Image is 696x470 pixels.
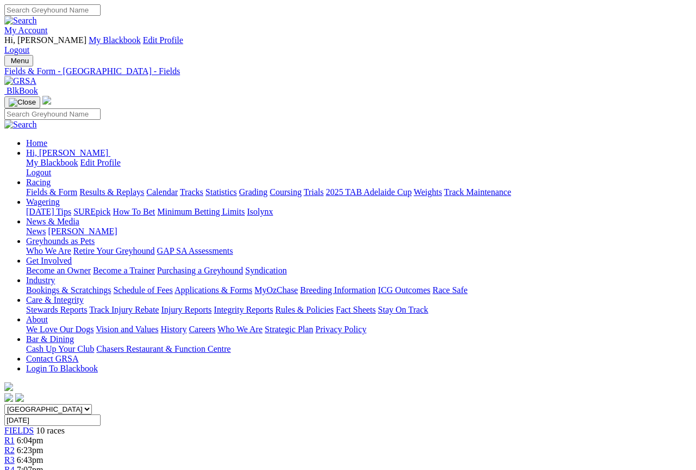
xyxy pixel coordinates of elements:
[96,325,158,334] a: Vision and Values
[26,138,47,148] a: Home
[17,445,43,455] span: 6:23pm
[80,158,121,167] a: Edit Profile
[26,217,79,226] a: News & Media
[4,35,86,45] span: Hi, [PERSON_NAME]
[4,86,38,95] a: BlkBook
[73,207,110,216] a: SUREpick
[143,35,183,45] a: Edit Profile
[247,207,273,216] a: Isolynx
[26,207,692,217] div: Wagering
[315,325,366,334] a: Privacy Policy
[4,55,33,66] button: Toggle navigation
[89,305,159,314] a: Track Injury Rebate
[206,187,237,197] a: Statistics
[146,187,178,197] a: Calendar
[4,382,13,391] img: logo-grsa-white.png
[26,158,692,178] div: Hi, [PERSON_NAME]
[26,344,94,353] a: Cash Up Your Club
[4,120,37,130] img: Search
[254,285,298,295] a: MyOzChase
[217,325,263,334] a: Who We Are
[175,285,252,295] a: Applications & Forms
[4,4,101,16] input: Search
[4,76,36,86] img: GRSA
[26,197,60,206] a: Wagering
[26,256,72,265] a: Get Involved
[275,305,334,314] a: Rules & Policies
[26,315,48,324] a: About
[26,305,87,314] a: Stewards Reports
[17,436,43,445] span: 6:04pm
[17,455,43,465] span: 6:43pm
[157,207,245,216] a: Minimum Betting Limits
[26,148,110,157] a: Hi, [PERSON_NAME]
[11,57,29,65] span: Menu
[7,86,38,95] span: BlkBook
[444,187,511,197] a: Track Maintenance
[93,266,155,275] a: Become a Trainer
[26,364,98,373] a: Login To Blackbook
[161,305,212,314] a: Injury Reports
[26,266,692,276] div: Get Involved
[26,236,95,246] a: Greyhounds as Pets
[432,285,467,295] a: Race Safe
[26,266,91,275] a: Become an Owner
[15,393,24,402] img: twitter.svg
[4,445,15,455] a: R2
[26,295,84,304] a: Care & Integrity
[4,414,101,426] input: Select date
[26,354,78,363] a: Contact GRSA
[73,246,155,255] a: Retire Your Greyhound
[4,108,101,120] input: Search
[36,426,65,435] span: 10 races
[79,187,144,197] a: Results & Replays
[4,96,40,108] button: Toggle navigation
[4,426,34,435] a: FIELDS
[265,325,313,334] a: Strategic Plan
[48,227,117,236] a: [PERSON_NAME]
[26,158,78,167] a: My Blackbook
[378,305,428,314] a: Stay On Track
[4,45,29,54] a: Logout
[26,325,692,334] div: About
[4,436,15,445] a: R1
[4,26,48,35] a: My Account
[26,246,71,255] a: Who We Are
[26,187,77,197] a: Fields & Form
[414,187,442,197] a: Weights
[378,285,430,295] a: ICG Outcomes
[26,148,108,157] span: Hi, [PERSON_NAME]
[26,285,111,295] a: Bookings & Scratchings
[26,276,55,285] a: Industry
[26,285,692,295] div: Industry
[26,168,51,177] a: Logout
[270,187,302,197] a: Coursing
[157,266,243,275] a: Purchasing a Greyhound
[157,246,233,255] a: GAP SA Assessments
[26,344,692,354] div: Bar & Dining
[160,325,187,334] a: History
[214,305,273,314] a: Integrity Reports
[189,325,215,334] a: Careers
[26,187,692,197] div: Racing
[4,393,13,402] img: facebook.svg
[89,35,141,45] a: My Blackbook
[4,455,15,465] a: R3
[4,66,692,76] a: Fields & Form - [GEOGRAPHIC_DATA] - Fields
[26,207,71,216] a: [DATE] Tips
[9,98,36,107] img: Close
[26,334,74,344] a: Bar & Dining
[26,325,94,334] a: We Love Our Dogs
[4,16,37,26] img: Search
[26,227,692,236] div: News & Media
[26,178,51,187] a: Racing
[113,207,156,216] a: How To Bet
[4,35,692,55] div: My Account
[336,305,376,314] a: Fact Sheets
[42,96,51,105] img: logo-grsa-white.png
[96,344,231,353] a: Chasers Restaurant & Function Centre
